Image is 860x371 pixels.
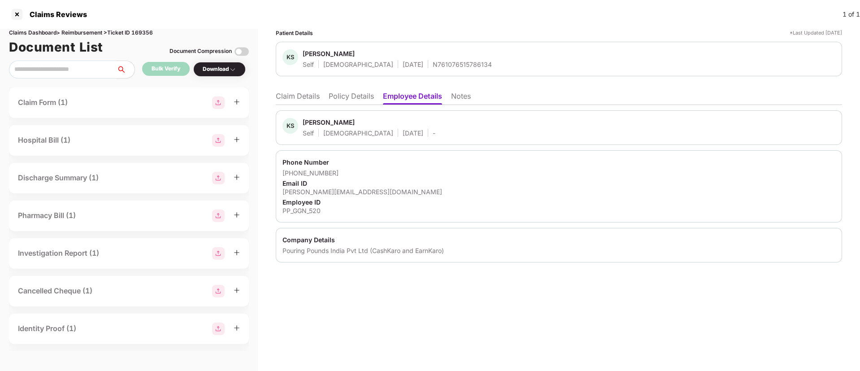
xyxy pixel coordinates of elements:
[18,323,76,334] div: Identity Proof (1)
[282,118,298,134] div: KS
[234,249,240,256] span: plus
[116,61,135,79] button: search
[282,49,298,65] div: KS
[203,65,236,74] div: Download
[18,97,68,108] div: Claim Form (1)
[282,236,835,244] div: Company Details
[234,136,240,143] span: plus
[276,29,313,37] div: Patient Details
[212,323,225,335] img: svg+xml;base64,PHN2ZyBpZD0iR3JvdXBfMjg4MTMiIGRhdGEtbmFtZT0iR3JvdXAgMjg4MTMiIHhtbG5zPSJodHRwOi8vd3...
[212,134,225,147] img: svg+xml;base64,PHN2ZyBpZD0iR3JvdXBfMjg4MTMiIGRhdGEtbmFtZT0iR3JvdXAgMjg4MTMiIHhtbG5zPSJodHRwOi8vd3...
[152,65,180,73] div: Bulk Verify
[303,60,314,69] div: Self
[282,198,835,206] div: Employee ID
[433,60,492,69] div: N761076515786134
[169,47,232,56] div: Document Compression
[790,29,842,37] div: *Last Updated [DATE]
[282,246,835,255] div: Pouring Pounds India Pvt Ltd (CashKaro and EarnKaro)
[282,158,835,166] div: Phone Number
[9,29,249,37] div: Claims Dashboard > Reimbursement > Ticket ID 169356
[18,285,92,297] div: Cancelled Cheque (1)
[403,60,423,69] div: [DATE]
[212,285,225,297] img: svg+xml;base64,PHN2ZyBpZD0iR3JvdXBfMjg4MTMiIGRhdGEtbmFtZT0iR3JvdXAgMjg4MTMiIHhtbG5zPSJodHRwOi8vd3...
[18,248,99,259] div: Investigation Report (1)
[116,66,135,73] span: search
[282,169,835,177] div: [PHONE_NUMBER]
[451,92,471,105] li: Notes
[212,210,225,222] img: svg+xml;base64,PHN2ZyBpZD0iR3JvdXBfMjg4MTMiIGRhdGEtbmFtZT0iR3JvdXAgMjg4MTMiIHhtbG5zPSJodHRwOi8vd3...
[323,129,393,137] div: [DEMOGRAPHIC_DATA]
[18,210,76,221] div: Pharmacy Bill (1)
[212,172,225,184] img: svg+xml;base64,PHN2ZyBpZD0iR3JvdXBfMjg4MTMiIGRhdGEtbmFtZT0iR3JvdXAgMjg4MTMiIHhtbG5zPSJodHRwOi8vd3...
[276,92,320,105] li: Claim Details
[433,129,435,137] div: -
[282,206,835,215] div: PP_GGN_520
[234,287,240,293] span: plus
[303,49,355,58] div: [PERSON_NAME]
[18,172,99,183] div: Discharge Summary (1)
[212,96,225,109] img: svg+xml;base64,PHN2ZyBpZD0iR3JvdXBfMjg4MTMiIGRhdGEtbmFtZT0iR3JvdXAgMjg4MTMiIHhtbG5zPSJodHRwOi8vd3...
[282,188,835,196] div: [PERSON_NAME][EMAIL_ADDRESS][DOMAIN_NAME]
[383,92,442,105] li: Employee Details
[234,99,240,105] span: plus
[843,9,860,19] div: 1 of 1
[234,325,240,331] span: plus
[9,37,103,57] h1: Document List
[282,179,835,188] div: Email ID
[18,135,70,146] div: Hospital Bill (1)
[403,129,423,137] div: [DATE]
[329,92,374,105] li: Policy Details
[303,118,355,127] div: [PERSON_NAME]
[234,212,240,218] span: plus
[24,10,87,19] div: Claims Reviews
[234,174,240,180] span: plus
[229,66,236,73] img: svg+xml;base64,PHN2ZyBpZD0iRHJvcGRvd24tMzJ4MzIiIHhtbG5zPSJodHRwOi8vd3d3LnczLm9yZy8yMDAwL3N2ZyIgd2...
[323,60,393,69] div: [DEMOGRAPHIC_DATA]
[212,247,225,260] img: svg+xml;base64,PHN2ZyBpZD0iR3JvdXBfMjg4MTMiIGRhdGEtbmFtZT0iR3JvdXAgMjg4MTMiIHhtbG5zPSJodHRwOi8vd3...
[303,129,314,137] div: Self
[235,44,249,59] img: svg+xml;base64,PHN2ZyBpZD0iVG9nZ2xlLTMyeDMyIiB4bWxucz0iaHR0cDovL3d3dy53My5vcmcvMjAwMC9zdmciIHdpZH...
